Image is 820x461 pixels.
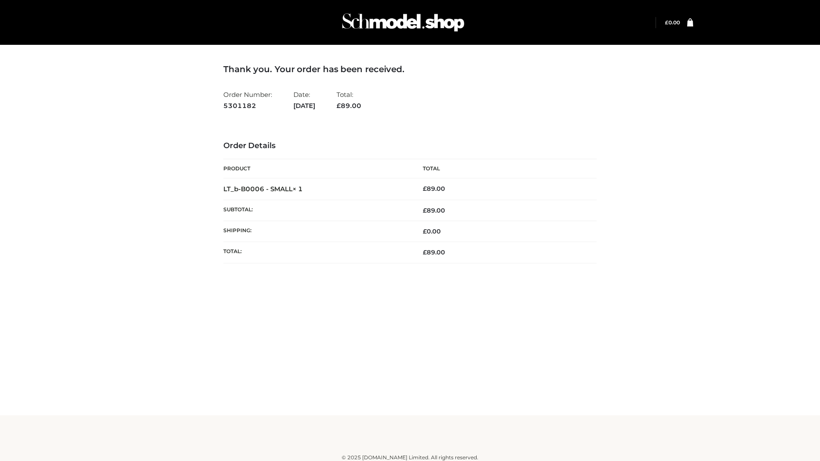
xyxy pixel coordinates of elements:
span: 89.00 [423,207,445,214]
li: Date: [293,87,315,113]
strong: 5301182 [223,100,272,111]
th: Subtotal: [223,200,410,221]
th: Total [410,159,597,178]
h3: Order Details [223,141,597,151]
span: £ [423,248,427,256]
bdi: 0.00 [423,228,441,235]
a: £0.00 [665,19,680,26]
strong: [DATE] [293,100,315,111]
bdi: 0.00 [665,19,680,26]
th: Product [223,159,410,178]
span: £ [423,185,427,193]
th: Total: [223,242,410,263]
img: Schmodel Admin 964 [339,6,467,39]
h3: Thank you. Your order has been received. [223,64,597,74]
span: £ [665,19,668,26]
span: £ [423,228,427,235]
span: 89.00 [423,248,445,256]
li: Total: [337,87,361,113]
bdi: 89.00 [423,185,445,193]
li: Order Number: [223,87,272,113]
strong: × 1 [293,185,303,193]
span: 89.00 [337,102,361,110]
span: £ [337,102,341,110]
span: £ [423,207,427,214]
th: Shipping: [223,221,410,242]
strong: LT_b-B0006 - SMALL [223,185,303,193]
